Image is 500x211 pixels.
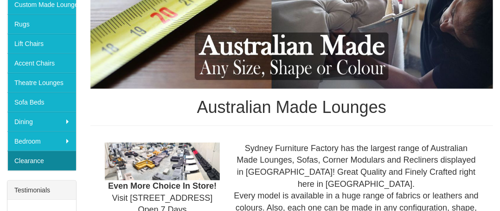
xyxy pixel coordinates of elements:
a: Sofa Beds [7,92,76,112]
a: Accent Chairs [7,53,76,73]
div: Testimonials [7,181,76,200]
a: Dining [7,112,76,132]
h1: Australian Made Lounges [90,98,493,117]
a: Rugs [7,14,76,34]
a: Bedroom [7,132,76,151]
a: Theatre Lounges [7,73,76,92]
b: Even More Choice In Store! [108,181,217,191]
a: Clearance [7,151,76,171]
img: Showroom [105,143,220,180]
a: Lift Chairs [7,34,76,53]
